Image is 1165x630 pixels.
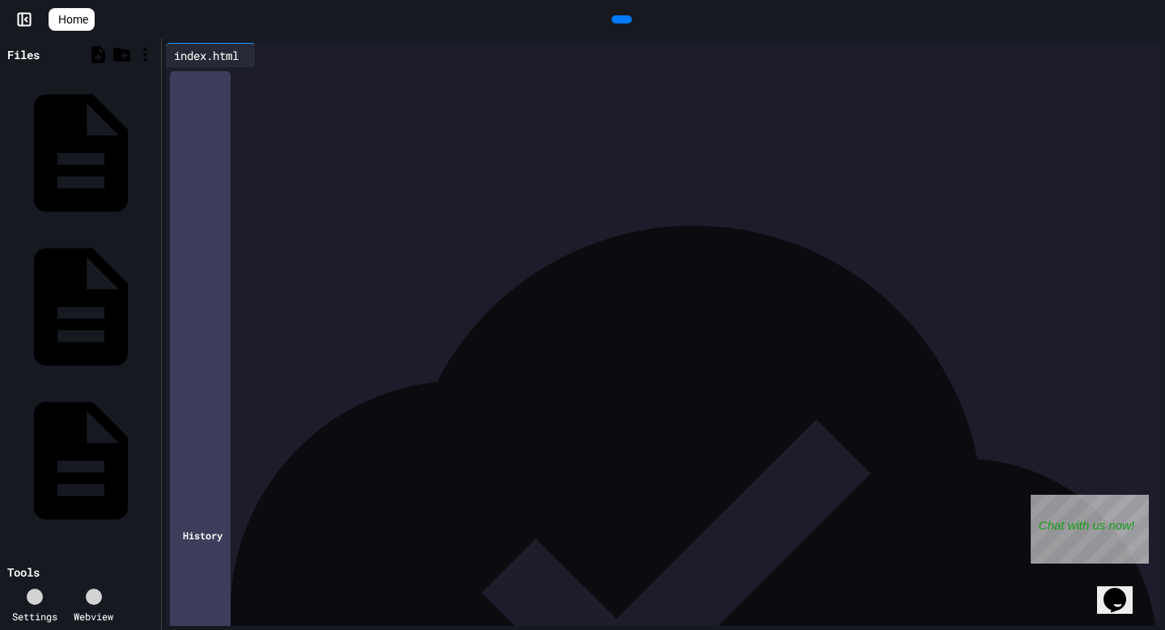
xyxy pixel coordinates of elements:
[166,47,247,64] div: index.html
[12,609,57,624] div: Settings
[1031,495,1149,564] iframe: chat widget
[7,46,40,63] div: Files
[49,8,95,31] a: Home
[74,609,113,624] div: Webview
[58,11,88,28] span: Home
[1097,565,1149,614] iframe: chat widget
[166,43,256,67] div: index.html
[7,564,40,581] div: Tools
